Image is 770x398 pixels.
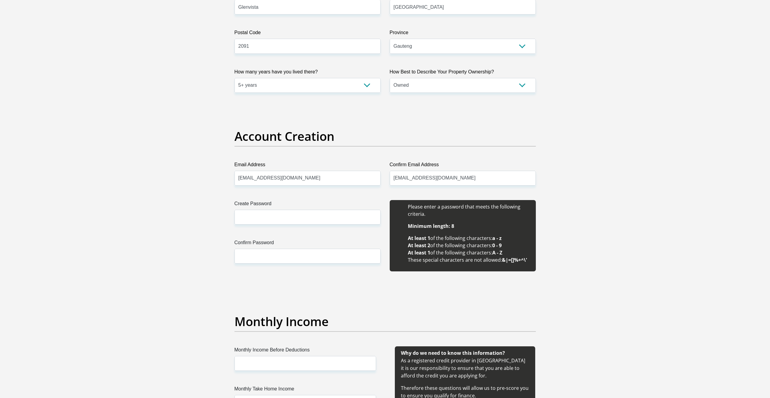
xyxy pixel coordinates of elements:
[234,29,381,39] label: Postal Code
[390,78,536,93] select: Please select a value
[234,249,381,264] input: Confirm Password
[408,242,530,249] li: of the following characters:
[492,235,502,241] b: a - z
[234,385,376,395] label: Monthly Take Home Income
[408,249,430,256] b: At least 1
[408,235,430,241] b: At least 1
[408,249,530,256] li: of the following characters:
[234,314,536,329] h2: Monthly Income
[390,29,536,39] label: Province
[234,200,381,210] label: Create Password
[234,346,376,356] label: Monthly Income Before Deductions
[234,171,381,186] input: Email Address
[390,161,536,171] label: Confirm Email Address
[408,223,454,229] b: Minimum length: 8
[408,256,530,264] li: These special characters are not allowed:
[401,350,505,356] b: Why do we need to know this information?
[390,39,536,53] select: Please Select a Province
[390,171,536,186] input: Confirm Email Address
[234,78,381,93] select: Please select a value
[234,356,376,371] input: Monthly Income Before Deductions
[492,249,502,256] b: A - Z
[390,68,536,78] label: How Best to Describe Your Property Ownership?
[234,129,536,144] h2: Account Creation
[234,210,381,225] input: Create Password
[492,242,502,249] b: 0 - 9
[234,39,381,53] input: Postal Code
[502,257,527,263] b: &|=[]%+^\'
[408,235,530,242] li: of the following characters:
[234,161,381,171] label: Email Address
[408,242,430,249] b: At least 2
[234,68,381,78] label: How many years have you lived there?
[234,239,381,249] label: Confirm Password
[408,203,530,218] li: Please enter a password that meets the following criteria.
